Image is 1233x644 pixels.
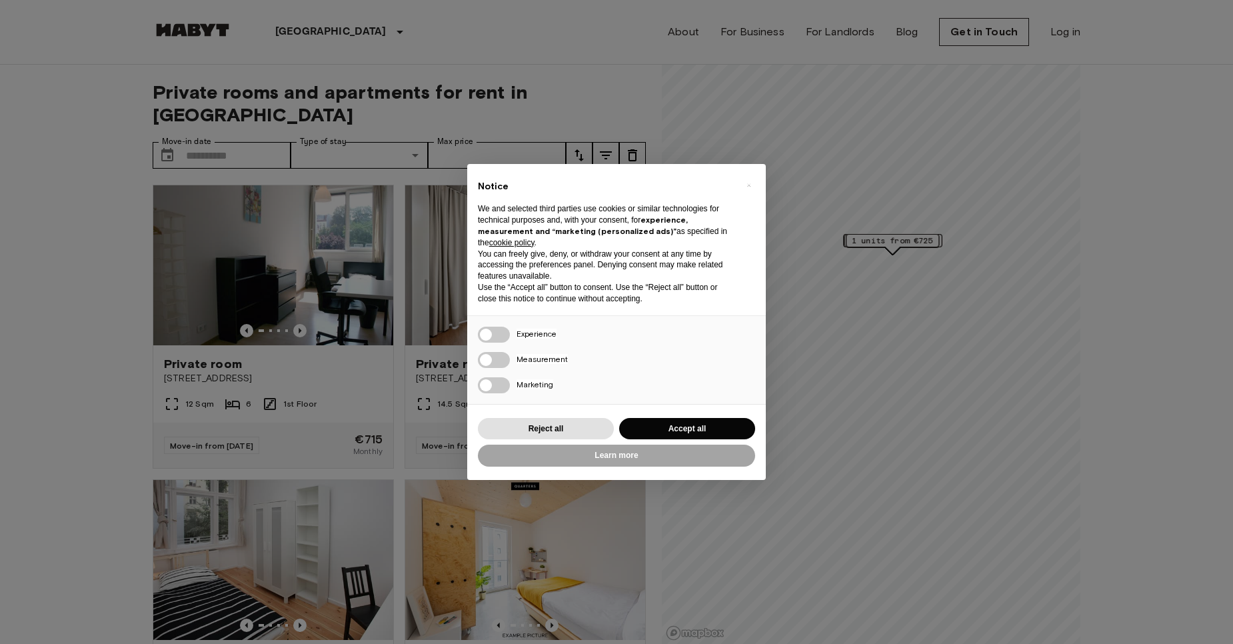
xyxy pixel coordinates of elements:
span: Experience [517,329,557,339]
span: Measurement [517,354,568,364]
button: Accept all [619,418,755,440]
p: We and selected third parties use cookies or similar technologies for technical purposes and, wit... [478,203,734,248]
button: Reject all [478,418,614,440]
span: Marketing [517,379,553,389]
p: You can freely give, deny, or withdraw your consent at any time by accessing the preferences pane... [478,249,734,282]
h2: Notice [478,180,734,193]
button: Learn more [478,445,755,467]
p: Use the “Accept all” button to consent. Use the “Reject all” button or close this notice to conti... [478,282,734,305]
strong: experience, measurement and “marketing (personalized ads)” [478,215,688,236]
button: Close this notice [738,175,759,196]
a: cookie policy [489,238,535,247]
span: × [746,177,751,193]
